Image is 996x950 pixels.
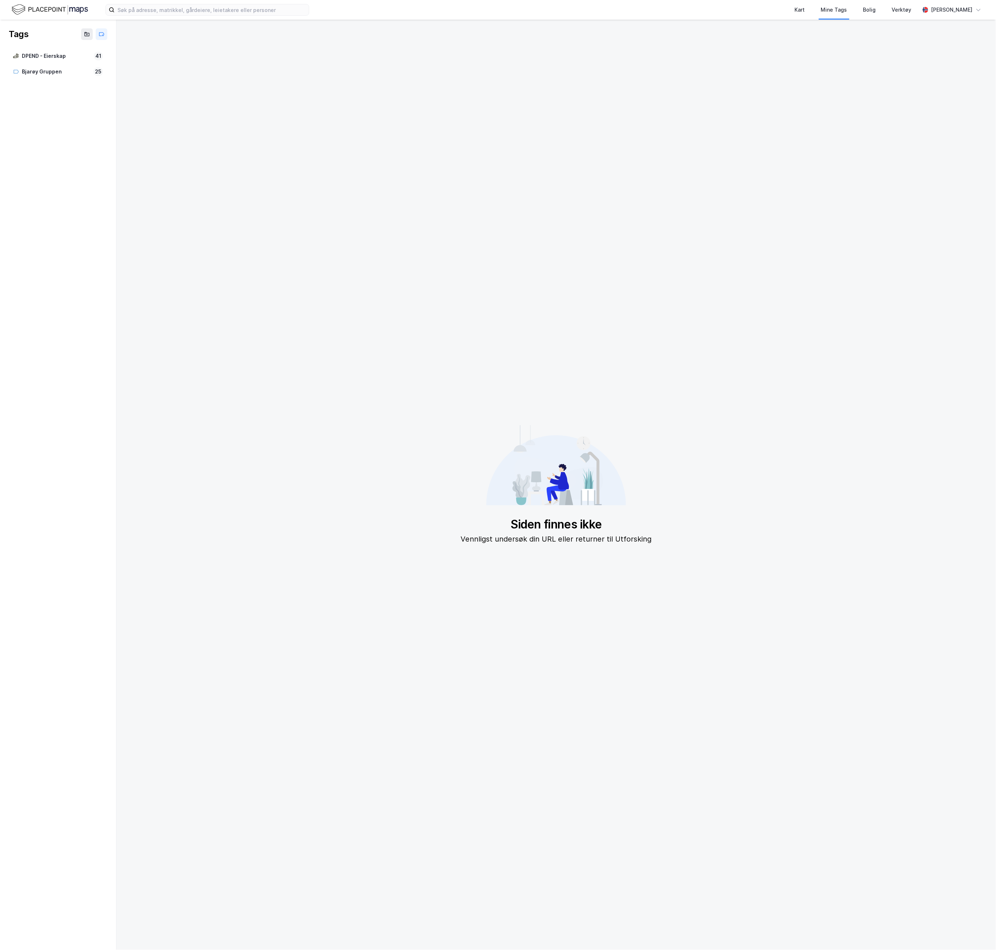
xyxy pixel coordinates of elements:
div: Kart [795,5,805,14]
iframe: Chat Widget [960,915,996,950]
a: DPEND - Eierskap41 [9,49,107,64]
div: Kontrollprogram for chat [960,915,996,950]
div: Bjarøy Gruppen [22,67,91,76]
div: Tags [9,28,28,40]
div: 25 [93,67,103,76]
div: [PERSON_NAME] [931,5,973,14]
div: 41 [94,52,103,60]
div: Siden finnes ikke [461,517,652,532]
img: logo.f888ab2527a4732fd821a326f86c7f29.svg [12,3,88,16]
div: Vennligst undersøk din URL eller returner til Utforsking [461,533,652,545]
input: Søk på adresse, matrikkel, gårdeiere, leietakere eller personer [115,4,309,15]
div: Bolig [863,5,876,14]
div: Mine Tags [821,5,847,14]
a: Bjarøy Gruppen25 [9,64,107,79]
div: DPEND - Eierskap [22,52,91,61]
div: Verktøy [892,5,912,14]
